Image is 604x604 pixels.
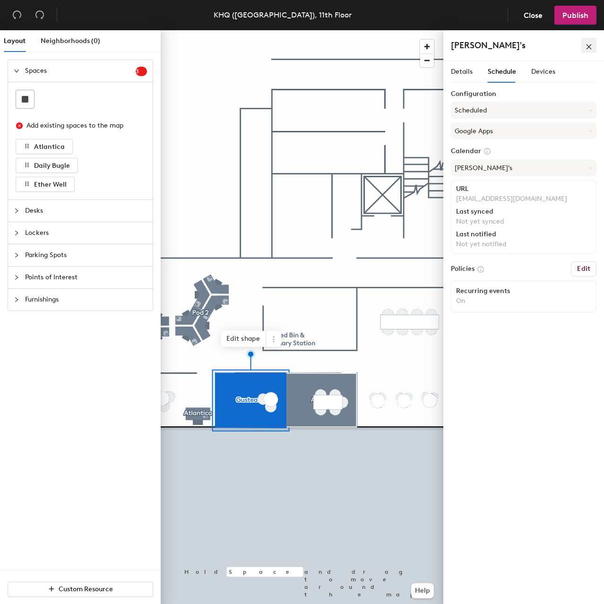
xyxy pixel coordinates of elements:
span: Layout [4,37,26,45]
button: Publish [554,6,596,25]
span: Edit shape [221,331,266,347]
div: Add existing spaces to the map [26,121,139,131]
span: collapsed [14,208,19,214]
span: close-circle [16,122,23,129]
div: KHQ ([GEOGRAPHIC_DATA]), 11th Floor [214,9,352,21]
span: Points of Interest [25,267,147,288]
sup: 3 [136,67,147,76]
span: Desks [25,200,147,222]
span: Parking Spots [25,244,147,266]
label: Configuration [451,90,596,98]
span: collapsed [14,275,19,280]
button: Custom Resource [8,582,153,597]
p: Not yet notified [456,240,591,249]
p: [EMAIL_ADDRESS][DOMAIN_NAME] [456,195,591,203]
p: On [456,297,591,305]
p: Not yet synced [456,217,591,226]
span: close [586,43,592,50]
span: Close [524,11,543,20]
button: Undo (⌘ + Z) [8,6,26,25]
span: collapsed [14,297,19,302]
button: Redo (⌘ + ⇧ + Z) [30,6,49,25]
span: Devices [531,68,555,76]
span: Ether Well [34,181,67,189]
button: Help [411,583,434,598]
button: Scheduled [451,102,596,119]
span: undo [12,10,22,19]
span: Furnishings [25,289,147,311]
button: Google Apps [451,122,596,139]
label: Policies [451,265,475,273]
button: [PERSON_NAME]'s [451,159,596,176]
span: Neighborhoods (0) [41,37,100,45]
span: Publish [562,11,588,20]
span: Custom Resource [59,585,113,593]
button: Ether Well [16,177,75,192]
button: Daily Bugle [16,158,78,173]
div: Last notified [456,231,591,238]
span: Atlantica [34,143,65,151]
span: expanded [14,68,19,74]
span: collapsed [14,252,19,258]
h6: Edit [577,265,590,273]
span: collapsed [14,230,19,236]
span: Daily Bugle [34,162,70,170]
button: Edit [571,261,596,276]
div: Recurring events [456,287,591,295]
div: URL [456,185,591,193]
span: Schedule [488,68,516,76]
button: Close [516,6,551,25]
span: Spaces [25,60,136,82]
span: Lockers [25,222,147,244]
span: Details [451,68,473,76]
h4: [PERSON_NAME]'s [451,39,526,52]
div: Last synced [456,208,591,216]
button: Atlantica [16,139,73,154]
span: 3 [136,68,147,75]
label: Calendar [451,147,596,155]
